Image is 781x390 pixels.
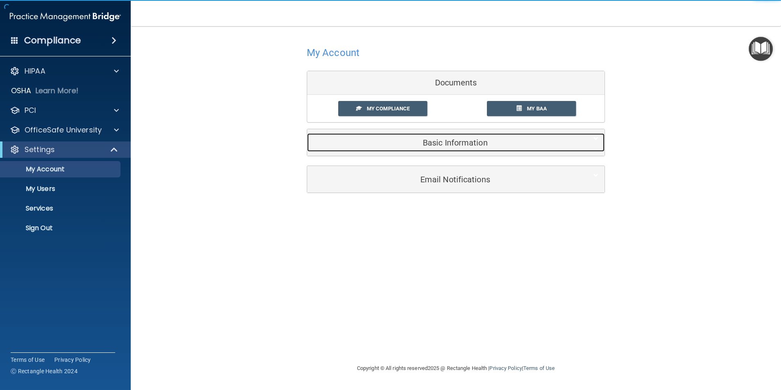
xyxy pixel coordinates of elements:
a: Terms of Use [523,365,555,371]
span: Ⓒ Rectangle Health 2024 [11,367,78,375]
a: Settings [10,145,118,155]
p: PCI [25,105,36,115]
a: OfficeSafe University [10,125,119,135]
button: Open Resource Center [749,37,773,61]
p: My Account [5,165,117,173]
p: HIPAA [25,66,45,76]
p: Settings [25,145,55,155]
a: HIPAA [10,66,119,76]
a: Terms of Use [11,356,45,364]
p: My Users [5,185,117,193]
p: OSHA [11,86,31,96]
a: Privacy Policy [489,365,522,371]
div: Documents [307,71,605,95]
span: My Compliance [367,105,410,112]
span: My BAA [527,105,547,112]
div: Copyright © All rights reserved 2025 @ Rectangle Health | | [307,355,605,381]
p: Learn More! [36,86,79,96]
p: Services [5,204,117,213]
h4: My Account [307,47,359,58]
a: Basic Information [313,133,598,152]
h5: Basic Information [313,138,573,147]
h5: Email Notifications [313,175,573,184]
p: OfficeSafe University [25,125,102,135]
h4: Compliance [24,35,81,46]
a: Email Notifications [313,170,598,188]
a: Privacy Policy [54,356,91,364]
img: PMB logo [10,9,121,25]
a: PCI [10,105,119,115]
p: Sign Out [5,224,117,232]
